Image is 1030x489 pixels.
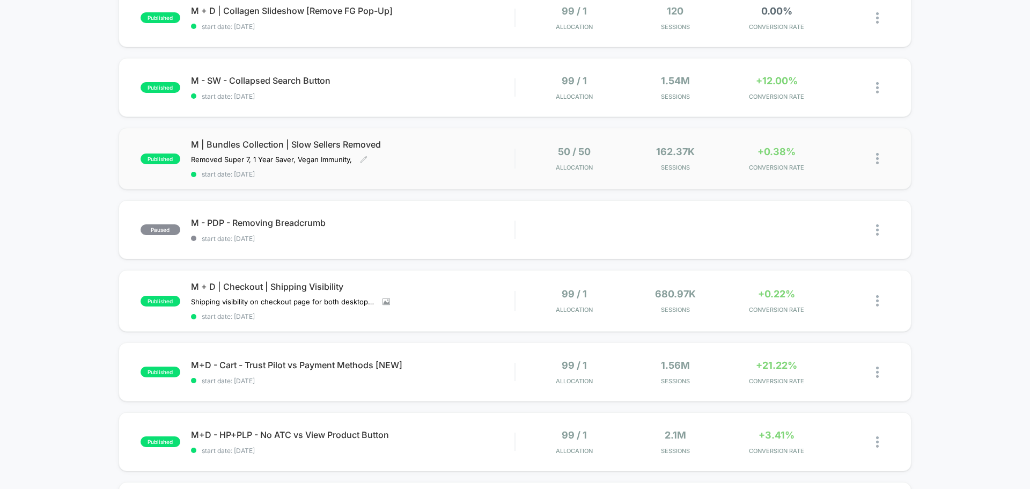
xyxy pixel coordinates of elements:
span: published [141,436,180,447]
span: published [141,154,180,164]
span: +0.38% [757,146,796,157]
span: Sessions [628,306,724,313]
span: Shipping visibility on checkout page for both desktop and mobile [191,297,374,306]
span: published [141,12,180,23]
span: M + D | Collagen Slideshow [Remove FG Pop-Up] [191,5,514,16]
span: Allocation [556,377,593,385]
span: start date: [DATE] [191,170,514,178]
span: paused [141,224,180,235]
span: Sessions [628,23,724,31]
img: close [876,224,879,236]
span: CONVERSION RATE [729,377,825,385]
span: 99 / 1 [562,429,587,441]
img: close [876,367,879,378]
span: M | Bundles Collection | Slow Sellers Removed [191,139,514,150]
span: Allocation [556,447,593,455]
span: Sessions [628,164,724,171]
span: 0.00% [761,5,792,17]
span: 162.37k [656,146,695,157]
span: Sessions [628,447,724,455]
span: M+D - HP+PLP - No ATC vs View Product Button [191,429,514,440]
span: 680.97k [655,288,696,300]
span: Sessions [628,377,724,385]
span: 99 / 1 [562,75,587,86]
span: 1.56M [661,360,690,371]
span: Allocation [556,23,593,31]
span: +3.41% [759,429,794,441]
span: M + D | Checkout | Shipping Visibility [191,281,514,292]
span: 2.1M [665,429,686,441]
span: CONVERSION RATE [729,23,825,31]
span: start date: [DATE] [191,312,514,320]
img: close [876,12,879,24]
img: close [876,82,879,93]
span: Removed Super 7, 1 Year Saver, Vegan Immunity, [191,155,352,164]
span: published [141,82,180,93]
span: 99 / 1 [562,288,587,300]
span: published [141,296,180,306]
span: Allocation [556,306,593,313]
span: M+D - Cart - Trust Pilot vs Payment Methods [NEW] [191,360,514,370]
span: 50 / 50 [558,146,591,157]
img: close [876,295,879,306]
span: CONVERSION RATE [729,93,825,100]
span: start date: [DATE] [191,235,514,243]
img: close [876,153,879,164]
span: start date: [DATE] [191,23,514,31]
span: 120 [667,5,683,17]
span: start date: [DATE] [191,447,514,455]
span: CONVERSION RATE [729,306,825,313]
span: 99 / 1 [562,5,587,17]
span: CONVERSION RATE [729,447,825,455]
span: Sessions [628,93,724,100]
span: 1.54M [661,75,690,86]
span: start date: [DATE] [191,377,514,385]
img: close [876,436,879,448]
span: Allocation [556,164,593,171]
span: start date: [DATE] [191,92,514,100]
span: published [141,367,180,377]
span: Allocation [556,93,593,100]
span: +21.22% [756,360,797,371]
span: +0.22% [758,288,795,300]
span: M - PDP - Removing Breadcrumb [191,217,514,228]
span: +12.00% [756,75,798,86]
span: CONVERSION RATE [729,164,825,171]
span: M - SW - Collapsed Search Button [191,75,514,86]
span: 99 / 1 [562,360,587,371]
